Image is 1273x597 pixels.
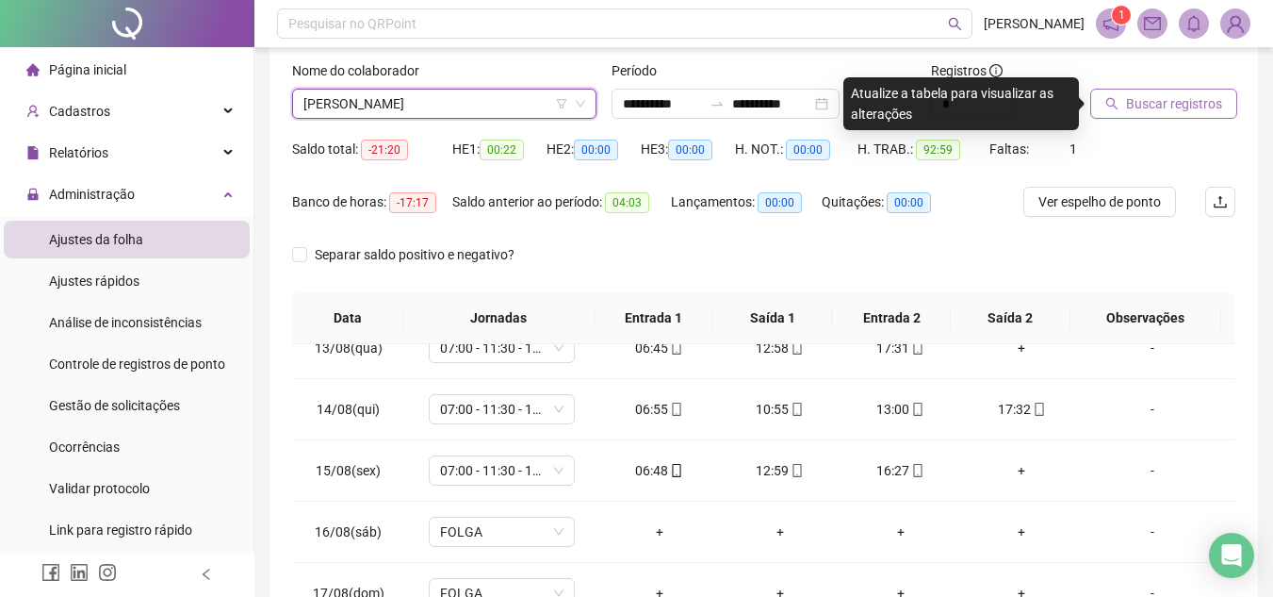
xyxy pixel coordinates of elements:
span: -21:20 [361,140,408,160]
div: 06:55 [614,399,705,420]
span: notification [1102,15,1119,32]
span: Ajustes rápidos [49,274,139,289]
span: Validar protocolo [49,481,150,496]
span: 1 [1118,8,1125,22]
span: 00:00 [786,140,830,160]
div: Saldo total: [292,139,452,160]
div: Atualize a tabela para visualizar as alterações [843,77,1079,130]
span: mobile [668,403,683,416]
div: 12:59 [735,460,825,481]
span: 00:22 [480,140,524,160]
span: 07:00 - 11:30 - 13:00 - 16:30 [440,456,563,485]
span: mobile [909,403,924,416]
span: search [948,17,962,31]
span: ADEVALDO SANTOS SOUZA MIRANDA [303,90,585,118]
span: 07:00 - 11:30 - 13:00 - 17:30 [440,334,563,362]
div: Quitações: [822,191,954,213]
span: 04:03 [605,192,649,213]
span: upload [1213,194,1228,209]
span: Link para registro rápido [49,522,192,538]
span: Gestão de solicitações [49,398,180,413]
th: Jornadas [403,292,595,344]
div: + [976,460,1067,481]
span: to [710,96,725,111]
span: Faltas: [989,141,1032,157]
div: 06:45 [614,338,705,358]
span: file [26,146,40,159]
span: Página inicial [49,62,126,77]
span: search [1105,97,1118,110]
span: 00:00 [887,192,931,213]
span: Ajustes da folha [49,232,143,247]
span: Relatórios [49,145,108,160]
span: Ocorrências [49,439,120,455]
span: facebook [41,563,60,582]
span: Cadastros [49,104,110,119]
div: 17:31 [856,338,946,358]
div: Banco de horas: [292,191,452,213]
div: H. NOT.: [735,139,857,160]
span: user-add [26,105,40,118]
span: Ver espelho de ponto [1038,191,1161,212]
span: [PERSON_NAME] [984,13,1085,34]
span: lock [26,188,40,201]
div: Saldo anterior ao período: [452,191,671,213]
div: 12:58 [735,338,825,358]
span: Controle de registros de ponto [49,357,225,372]
span: Separar saldo positivo e negativo? [307,244,522,265]
span: 1 [1069,141,1077,157]
span: Buscar registros [1126,93,1222,114]
div: Lançamentos: [671,191,822,213]
span: mobile [789,464,804,477]
div: HE 3: [641,139,735,160]
span: Administração [49,187,135,202]
div: Open Intercom Messenger [1209,533,1254,578]
span: 16/08(sáb) [315,524,382,539]
th: Data [292,292,403,344]
span: mobile [909,464,924,477]
div: - [1097,399,1208,420]
span: 13/08(qua) [315,340,383,356]
div: + [856,522,946,542]
span: mobile [909,341,924,355]
button: Buscar registros [1090,89,1237,119]
span: Análise de inconsistências [49,315,202,330]
th: Saída 1 [713,292,832,344]
span: 15/08(sex) [316,463,381,478]
th: Entrada 1 [595,292,713,344]
div: + [976,522,1067,542]
div: + [735,522,825,542]
img: 90425 [1221,9,1249,38]
div: 16:27 [856,460,946,481]
div: - [1097,338,1208,358]
div: + [976,338,1067,358]
span: 92:59 [916,140,960,160]
th: Entrada 2 [832,292,951,344]
span: bell [1185,15,1202,32]
span: filter [556,98,567,109]
span: Observações [1085,307,1206,328]
div: - [1097,460,1208,481]
div: 17:32 [976,399,1067,420]
div: 10:55 [735,399,825,420]
span: mobile [1031,403,1046,416]
span: mail [1144,15,1161,32]
th: Saída 2 [951,292,1069,344]
span: linkedin [70,563,89,582]
span: mobile [668,341,683,355]
button: Ver espelho de ponto [1023,187,1176,217]
sup: 1 [1112,6,1131,25]
span: instagram [98,563,117,582]
div: 13:00 [856,399,946,420]
span: FOLGA [440,518,563,546]
div: - [1097,522,1208,542]
span: 07:00 - 11:30 - 13:00 - 17:30 [440,395,563,423]
span: left [200,568,213,581]
span: Registros [931,60,1003,81]
label: Nome do colaborador [292,60,432,81]
span: -17:17 [389,192,436,213]
span: mobile [668,464,683,477]
div: + [614,522,705,542]
span: info-circle [989,64,1003,77]
div: HE 1: [452,139,547,160]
